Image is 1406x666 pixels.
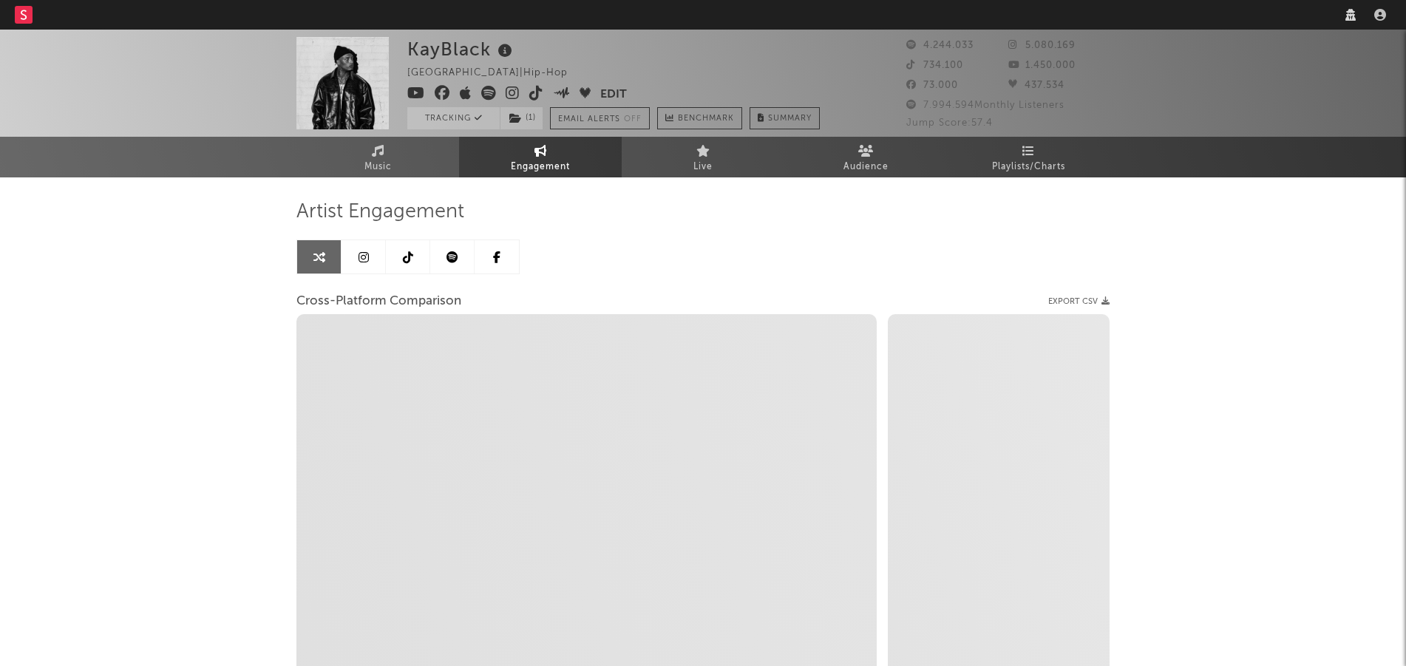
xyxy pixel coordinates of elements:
[906,118,993,128] span: Jump Score: 57.4
[657,107,742,129] a: Benchmark
[550,107,650,129] button: Email AlertsOff
[947,137,1110,177] a: Playlists/Charts
[843,158,889,176] span: Audience
[511,158,570,176] span: Engagement
[750,107,820,129] button: Summary
[906,41,974,50] span: 4.244.033
[600,86,627,104] button: Edit
[768,115,812,123] span: Summary
[622,137,784,177] a: Live
[624,115,642,123] em: Off
[1048,297,1110,306] button: Export CSV
[296,293,461,310] span: Cross-Platform Comparison
[906,81,958,90] span: 73.000
[296,203,464,221] span: Artist Engagement
[906,101,1064,110] span: 7.994.594 Monthly Listeners
[1008,61,1076,70] span: 1.450.000
[459,137,622,177] a: Engagement
[992,158,1065,176] span: Playlists/Charts
[693,158,713,176] span: Live
[784,137,947,177] a: Audience
[364,158,392,176] span: Music
[407,37,516,61] div: KayBlack
[407,107,500,129] button: Tracking
[500,107,543,129] button: (1)
[678,110,734,128] span: Benchmark
[1008,41,1076,50] span: 5.080.169
[407,64,585,82] div: [GEOGRAPHIC_DATA] | Hip-Hop
[296,137,459,177] a: Music
[906,61,963,70] span: 734.100
[1008,81,1064,90] span: 437.534
[500,107,543,129] span: ( 1 )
